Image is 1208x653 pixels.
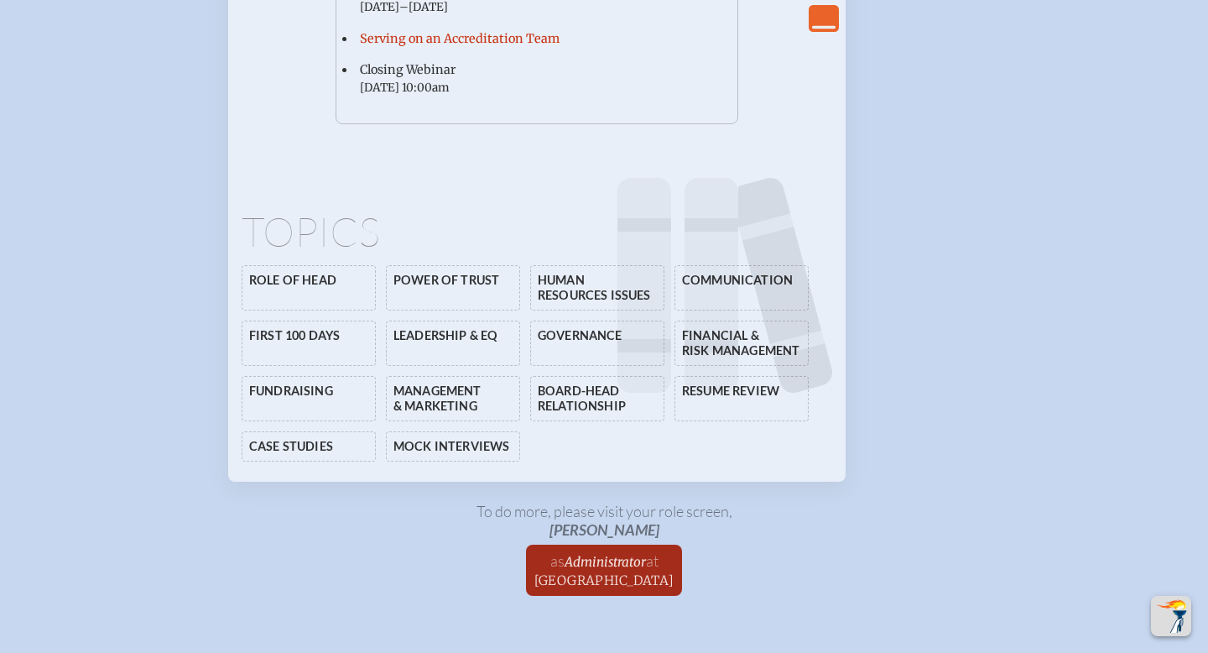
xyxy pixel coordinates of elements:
[242,321,376,366] li: First 100 Days
[242,431,376,462] li: Case Studies
[530,376,664,421] li: Board-Head Relationship
[1154,599,1188,633] img: To the top
[674,376,809,421] li: Resume Review
[386,431,520,462] li: Mock Interviews
[386,376,520,421] li: Management & Marketing
[565,554,646,570] span: Administrator
[530,265,664,311] li: Human Resources Issues
[550,551,565,570] span: as
[534,572,674,588] span: [GEOGRAPHIC_DATA]
[360,31,560,46] a: Serving on an Accreditation Team
[530,321,664,366] li: Governance
[360,62,456,77] span: Closing Webinar
[1151,596,1191,636] button: Scroll Top
[242,265,376,311] li: Role of Head
[242,212,832,252] h1: Topics
[360,81,450,95] span: [DATE] 10:00am
[549,520,659,539] span: [PERSON_NAME]
[242,376,376,421] li: Fundraising
[228,502,980,540] p: To do more, please visit your role screen ,
[528,545,681,596] a: asAdministratorat[GEOGRAPHIC_DATA]
[386,321,520,366] li: Leadership & EQ
[386,265,520,311] li: Power of Trust
[646,551,659,570] span: at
